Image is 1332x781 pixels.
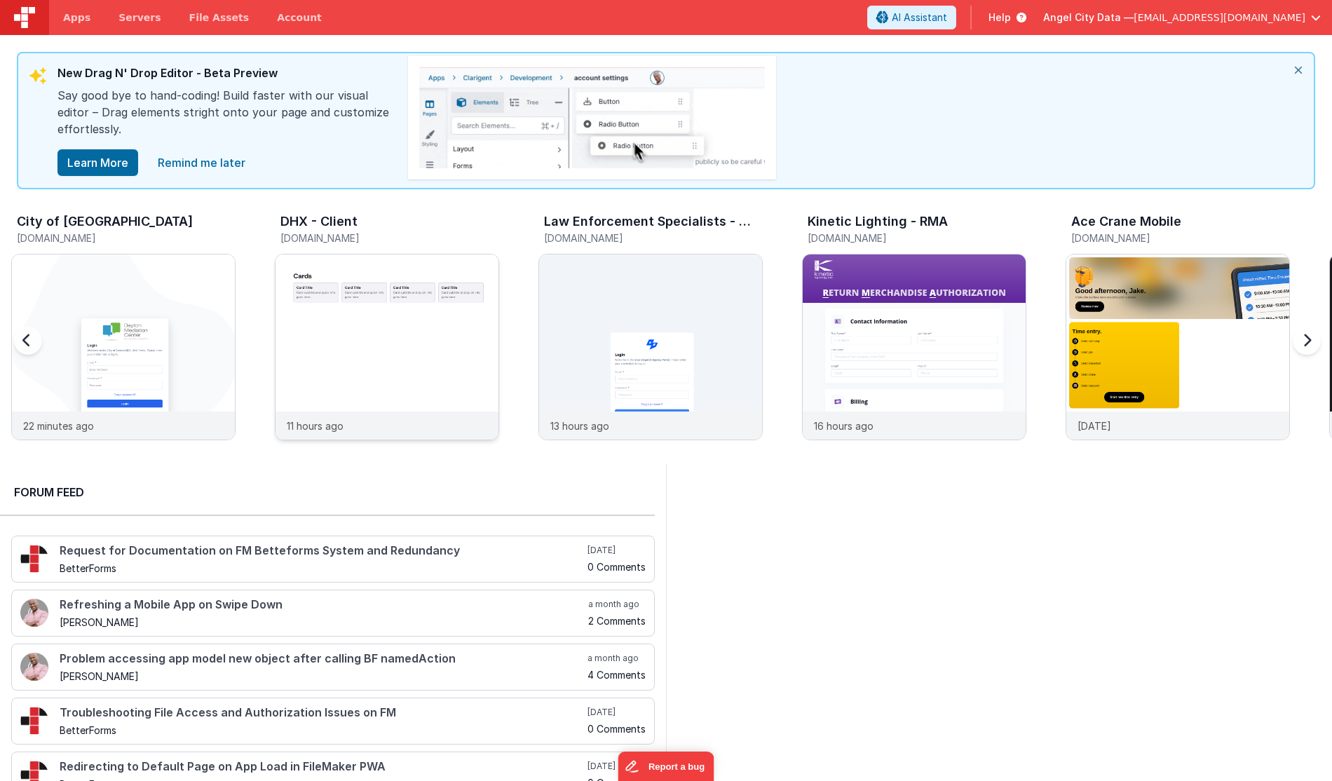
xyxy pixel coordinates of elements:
[1043,11,1134,25] span: Angel City Data —
[814,419,874,433] p: 16 hours ago
[287,419,344,433] p: 11 hours ago
[57,149,138,176] button: Learn More
[544,215,759,229] h3: Law Enforcement Specialists - Agency Portal
[867,6,956,29] button: AI Assistant
[11,698,655,745] a: Troubleshooting File Access and Authorization Issues on FM BetterForms [DATE] 0 Comments
[587,724,646,734] h5: 0 Comments
[17,215,193,229] h3: City of [GEOGRAPHIC_DATA]
[1071,233,1290,243] h5: [DOMAIN_NAME]
[618,752,714,781] iframe: Marker.io feedback button
[587,653,646,664] h5: a month ago
[587,562,646,572] h5: 0 Comments
[280,215,358,229] h3: DHX - Client
[118,11,161,25] span: Servers
[63,11,90,25] span: Apps
[1043,11,1321,25] button: Angel City Data — [EMAIL_ADDRESS][DOMAIN_NAME]
[60,653,585,665] h4: Problem accessing app model new object after calling BF namedAction
[11,536,655,583] a: Request for Documentation on FM Betteforms System and Redundancy BetterForms [DATE] 0 Comments
[11,590,655,637] a: Refreshing a Mobile App on Swipe Down [PERSON_NAME] a month ago 2 Comments
[808,233,1026,243] h5: [DOMAIN_NAME]
[60,761,585,773] h4: Redirecting to Default Page on App Load in FileMaker PWA
[20,599,48,627] img: 411_2.png
[1078,419,1111,433] p: [DATE]
[587,707,646,718] h5: [DATE]
[60,545,585,557] h4: Request for Documentation on FM Betteforms System and Redundancy
[60,617,585,627] h5: [PERSON_NAME]
[587,761,646,772] h5: [DATE]
[17,233,236,243] h5: [DOMAIN_NAME]
[20,653,48,681] img: 411_2.png
[550,419,609,433] p: 13 hours ago
[60,725,585,735] h5: BetterForms
[60,707,585,719] h4: Troubleshooting File Access and Authorization Issues on FM
[189,11,250,25] span: File Assets
[60,599,585,611] h4: Refreshing a Mobile App on Swipe Down
[280,233,499,243] h5: [DOMAIN_NAME]
[57,64,394,87] div: New Drag N' Drop Editor - Beta Preview
[1283,53,1314,87] i: close
[57,87,394,149] div: Say good bye to hand-coding! Build faster with our visual editor – Drag elements stright onto you...
[20,545,48,573] img: 295_2.png
[14,484,641,501] h2: Forum Feed
[20,707,48,735] img: 295_2.png
[892,11,947,25] span: AI Assistant
[588,616,646,626] h5: 2 Comments
[11,644,655,691] a: Problem accessing app model new object after calling BF namedAction [PERSON_NAME] a month ago 4 C...
[544,233,763,243] h5: [DOMAIN_NAME]
[808,215,948,229] h3: Kinetic Lighting - RMA
[587,545,646,556] h5: [DATE]
[588,599,646,610] h5: a month ago
[988,11,1011,25] span: Help
[60,671,585,681] h5: [PERSON_NAME]
[149,149,254,177] a: close
[1071,215,1181,229] h3: Ace Crane Mobile
[1134,11,1305,25] span: [EMAIL_ADDRESS][DOMAIN_NAME]
[587,670,646,680] h5: 4 Comments
[60,563,585,573] h5: BetterForms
